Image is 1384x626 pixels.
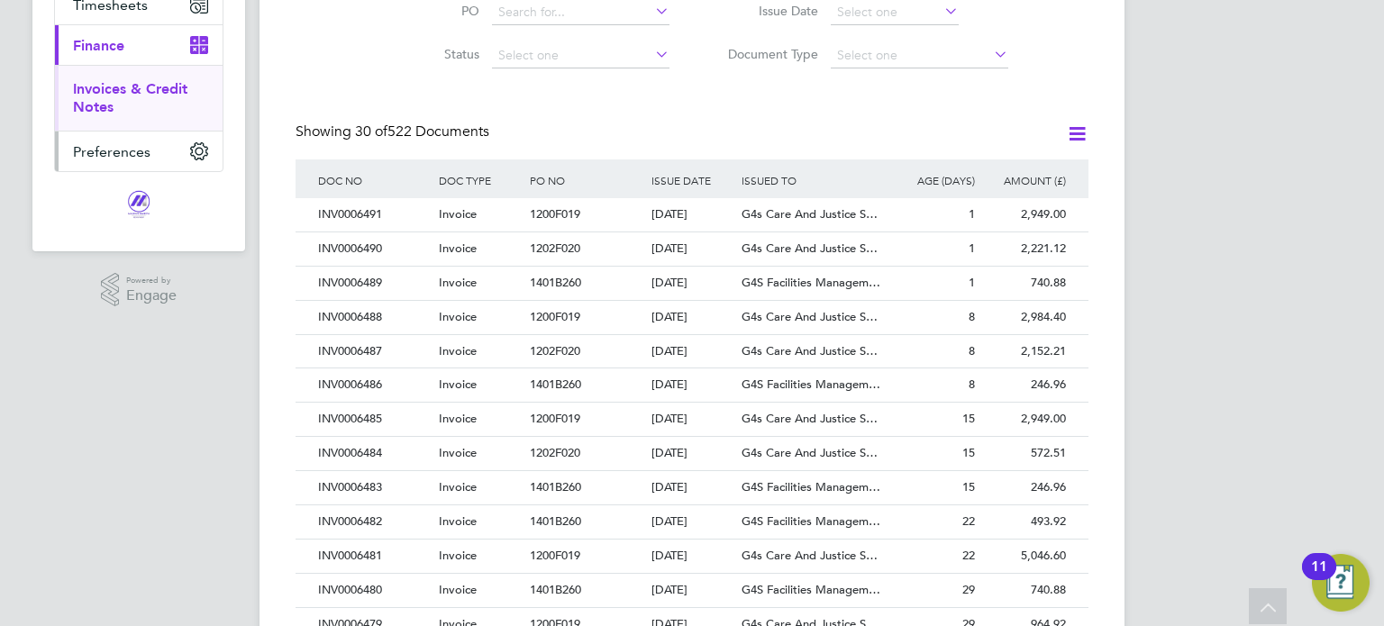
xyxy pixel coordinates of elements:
[742,513,880,529] span: G4S Facilities Managem…
[439,275,477,290] span: Invoice
[314,471,434,504] div: INV0006483
[314,505,434,539] div: INV0006482
[314,437,434,470] div: INV0006484
[962,445,975,460] span: 15
[962,548,975,563] span: 22
[73,37,124,54] span: Finance
[314,267,434,300] div: INV0006489
[715,46,818,62] label: Document Type
[439,343,477,358] span: Invoice
[742,309,878,324] span: G4s Care And Justice S…
[969,275,975,290] span: 1
[969,240,975,256] span: 1
[376,3,479,19] label: PO
[979,403,1070,436] div: 2,949.00
[314,540,434,573] div: INV0006481
[73,143,150,160] span: Preferences
[962,582,975,597] span: 29
[434,159,525,201] div: DOC TYPE
[888,159,979,201] div: AGE (DAYS)
[314,198,434,231] div: INV0006491
[314,159,434,201] div: DOC NO
[439,377,477,392] span: Invoice
[742,377,880,392] span: G4S Facilities Managem…
[55,132,223,171] button: Preferences
[1311,567,1327,590] div: 11
[742,240,878,256] span: G4s Care And Justice S…
[55,25,223,65] button: Finance
[742,548,878,563] span: G4s Care And Justice S…
[969,206,975,222] span: 1
[126,273,177,288] span: Powered by
[55,65,223,131] div: Finance
[126,190,151,219] img: magnussearch-logo-retina.png
[530,343,580,358] span: 1202F020
[439,411,477,426] span: Invoice
[647,232,738,266] div: [DATE]
[1312,554,1370,612] button: Open Resource Center, 11 new notifications
[355,122,387,141] span: 30 of
[979,335,1070,368] div: 2,152.21
[314,574,434,607] div: INV0006480
[126,288,177,304] span: Engage
[439,206,477,222] span: Invoice
[530,445,580,460] span: 1202F020
[73,80,187,115] a: Invoices & Credit Notes
[530,206,580,222] span: 1200F019
[979,505,1070,539] div: 493.92
[831,43,1008,68] input: Select one
[742,411,878,426] span: G4s Care And Justice S…
[101,273,178,307] a: Powered byEngage
[647,540,738,573] div: [DATE]
[647,267,738,300] div: [DATE]
[439,479,477,494] span: Invoice
[530,411,580,426] span: 1200F019
[742,206,878,222] span: G4s Care And Justice S…
[314,232,434,266] div: INV0006490
[647,301,738,334] div: [DATE]
[979,437,1070,470] div: 572.51
[979,540,1070,573] div: 5,046.60
[530,309,580,324] span: 1200F019
[525,159,646,201] div: PO NO
[376,46,479,62] label: Status
[355,122,489,141] span: 522 Documents
[969,309,975,324] span: 8
[492,43,669,68] input: Select one
[647,159,738,201] div: ISSUE DATE
[962,479,975,494] span: 15
[962,513,975,529] span: 22
[439,309,477,324] span: Invoice
[742,275,880,290] span: G4S Facilities Managem…
[647,335,738,368] div: [DATE]
[979,574,1070,607] div: 740.88
[314,403,434,436] div: INV0006485
[979,368,1070,402] div: 246.96
[54,190,223,219] a: Go to home page
[647,505,738,539] div: [DATE]
[979,301,1070,334] div: 2,984.40
[979,198,1070,231] div: 2,949.00
[314,335,434,368] div: INV0006487
[979,159,1070,201] div: AMOUNT (£)
[715,3,818,19] label: Issue Date
[439,582,477,597] span: Invoice
[969,343,975,358] span: 8
[530,479,581,494] span: 1401B260
[439,513,477,529] span: Invoice
[647,403,738,436] div: [DATE]
[969,377,975,392] span: 8
[530,513,581,529] span: 1401B260
[530,548,580,563] span: 1200F019
[314,301,434,334] div: INV0006488
[439,240,477,256] span: Invoice
[962,411,975,426] span: 15
[742,445,878,460] span: G4s Care And Justice S…
[530,582,581,597] span: 1401B260
[737,159,888,201] div: ISSUED TO
[979,232,1070,266] div: 2,221.12
[530,377,581,392] span: 1401B260
[647,437,738,470] div: [DATE]
[530,275,581,290] span: 1401B260
[979,267,1070,300] div: 740.88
